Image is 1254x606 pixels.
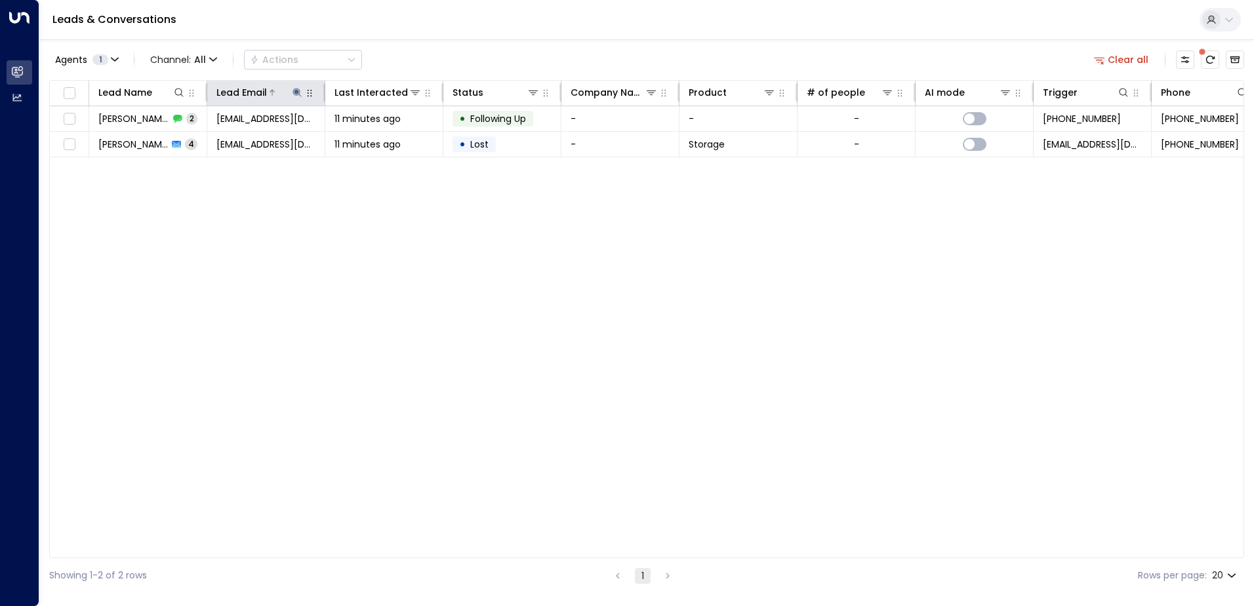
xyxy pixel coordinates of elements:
[679,106,798,131] td: -
[561,106,679,131] td: -
[61,85,77,102] span: Toggle select all
[98,85,186,100] div: Lead Name
[216,112,315,125] span: ben@brselectrical.co.uk
[145,51,222,69] button: Channel:All
[453,85,540,100] div: Status
[55,55,87,64] span: Agents
[1089,51,1154,69] button: Clear all
[61,136,77,153] span: Toggle select row
[689,138,725,151] span: Storage
[470,138,489,151] span: Lost
[1161,112,1239,125] span: +447866467388
[453,85,483,100] div: Status
[1212,566,1239,585] div: 20
[854,112,859,125] div: -
[689,85,727,100] div: Product
[244,50,362,70] button: Actions
[186,113,197,124] span: 2
[194,54,206,65] span: All
[49,569,147,582] div: Showing 1-2 of 2 rows
[52,12,176,27] a: Leads & Conversations
[334,85,408,100] div: Last Interacted
[250,54,298,66] div: Actions
[1201,51,1219,69] span: There are new threads available. Refresh the grid to view the latest updates.
[1043,138,1142,151] span: leads@space-station.co.uk
[98,138,168,151] span: Ben Speller
[1161,138,1239,151] span: +447866467388
[1138,569,1207,582] label: Rows per page:
[609,567,676,584] nav: pagination navigation
[807,85,894,100] div: # of people
[1161,85,1190,100] div: Phone
[571,85,645,100] div: Company Name
[1176,51,1194,69] button: Customize
[807,85,865,100] div: # of people
[1043,85,1078,100] div: Trigger
[1161,85,1249,100] div: Phone
[1043,112,1121,125] span: +447866467388
[92,54,108,65] span: 1
[470,112,526,125] span: Following Up
[1043,85,1130,100] div: Trigger
[635,568,651,584] button: page 1
[561,132,679,157] td: -
[334,85,422,100] div: Last Interacted
[98,85,152,100] div: Lead Name
[216,138,315,151] span: ben@brselectrical.co.uk
[145,51,222,69] span: Channel:
[334,112,401,125] span: 11 minutes ago
[1226,51,1244,69] button: Archived Leads
[925,85,965,100] div: AI mode
[459,108,466,130] div: •
[854,138,859,151] div: -
[216,85,304,100] div: Lead Email
[925,85,1012,100] div: AI mode
[61,111,77,127] span: Toggle select row
[571,85,658,100] div: Company Name
[459,133,466,155] div: •
[98,112,169,125] span: Ben Speller
[689,85,776,100] div: Product
[185,138,197,150] span: 4
[334,138,401,151] span: 11 minutes ago
[49,51,123,69] button: Agents1
[216,85,267,100] div: Lead Email
[244,50,362,70] div: Button group with a nested menu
